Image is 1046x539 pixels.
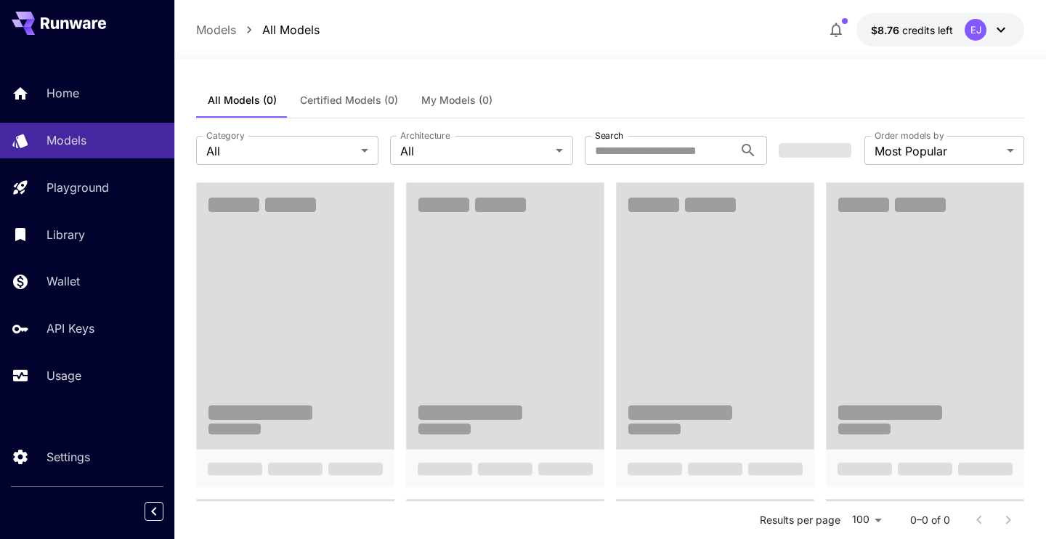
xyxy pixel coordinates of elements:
[875,142,1001,160] span: Most Popular
[262,21,320,38] a: All Models
[46,272,80,290] p: Wallet
[46,226,85,243] p: Library
[46,320,94,337] p: API Keys
[910,513,950,527] p: 0–0 of 0
[196,21,236,38] a: Models
[145,502,163,521] button: Collapse sidebar
[196,21,320,38] nav: breadcrumb
[856,13,1024,46] button: $8.76204EJ
[595,129,623,142] label: Search
[846,509,887,530] div: 100
[46,179,109,196] p: Playground
[871,23,953,38] div: $8.76204
[46,367,81,384] p: Usage
[46,131,86,149] p: Models
[46,84,79,102] p: Home
[155,498,174,524] div: Collapse sidebar
[760,513,840,527] p: Results per page
[871,24,902,36] span: $8.76
[46,448,90,466] p: Settings
[902,24,953,36] span: credits left
[300,94,398,107] span: Certified Models (0)
[400,129,450,142] label: Architecture
[208,94,277,107] span: All Models (0)
[206,142,355,160] span: All
[400,142,549,160] span: All
[421,94,492,107] span: My Models (0)
[875,129,944,142] label: Order models by
[206,129,245,142] label: Category
[965,19,986,41] div: EJ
